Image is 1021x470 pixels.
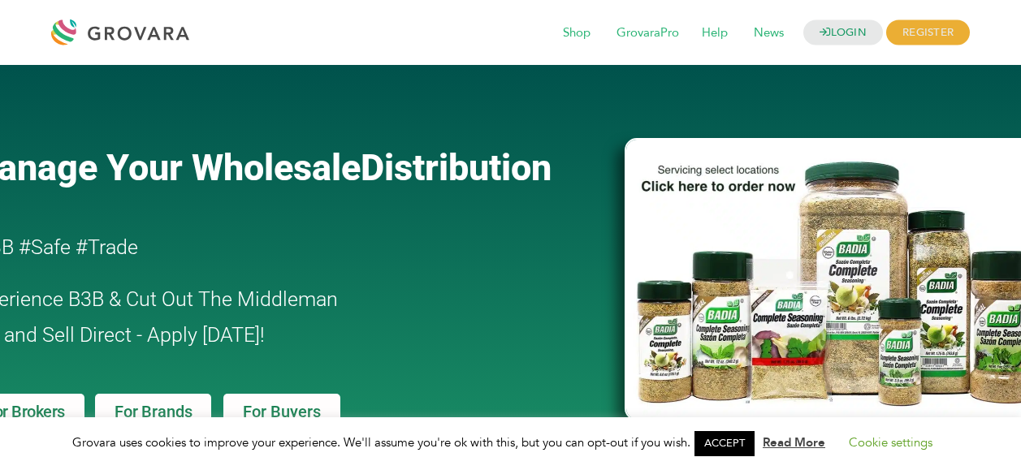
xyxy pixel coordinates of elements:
a: For Brands [95,394,211,429]
span: Help [690,18,739,49]
a: ACCEPT [694,431,755,456]
a: Shop [552,24,602,42]
span: For Brands [115,403,192,420]
span: Distribution [361,146,552,189]
span: News [742,18,795,49]
span: Shop [552,18,602,49]
a: LOGIN [803,20,883,45]
a: For Buyers [223,394,340,429]
a: Cookie settings [849,434,932,451]
span: For Buyers [243,403,321,420]
a: Read More [763,434,825,451]
a: News [742,24,795,42]
span: GrovaraPro [605,18,690,49]
a: GrovaraPro [605,24,690,42]
span: Grovara uses cookies to improve your experience. We'll assume you're ok with this, but you can op... [72,434,949,451]
a: Help [690,24,739,42]
span: REGISTER [886,20,970,45]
